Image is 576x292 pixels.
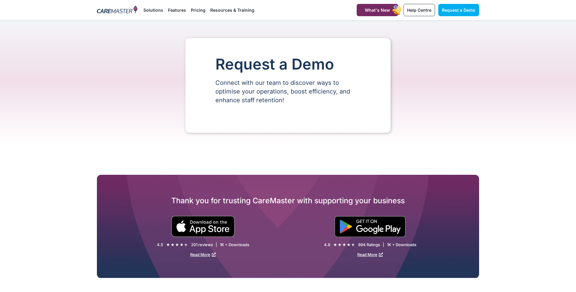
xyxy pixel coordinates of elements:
[358,242,416,247] div: 894 Ratings | 1K + Downloads
[334,216,406,237] img: "Get is on" Black Google play button.
[191,242,249,247] div: 201 reviews | 1K + Downloads
[171,242,175,248] i: ★
[166,242,170,248] i: ★
[438,4,479,16] a: Request a Demo
[175,242,179,248] i: ★
[407,7,431,13] span: Help Centre
[215,56,361,73] h1: Request a Demo
[347,242,351,248] i: ★
[166,242,188,248] div: 4.5/5
[333,242,337,248] i: ★
[157,242,163,247] div: 4.5
[351,242,355,248] i: ★
[190,252,216,257] a: Read More
[171,216,235,237] img: small black download on the apple app store button.
[365,7,390,13] span: What's New
[442,7,475,13] span: Request a Demo
[97,6,137,15] img: CareMaster Logo
[403,4,435,16] a: Help Centre
[97,196,479,205] h2: Thank you for trusting CareMaster with supporting your business
[338,242,342,248] i: ★
[342,242,346,248] i: ★
[180,242,184,248] i: ★
[215,79,361,105] p: Connect with our team to discover ways to optimise your operations, boost efficiency, and enhance...
[333,242,355,248] div: 4.6/5
[357,4,398,16] a: What's New
[357,252,383,257] a: Read More
[184,242,188,248] i: ★
[324,242,330,247] div: 4.6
